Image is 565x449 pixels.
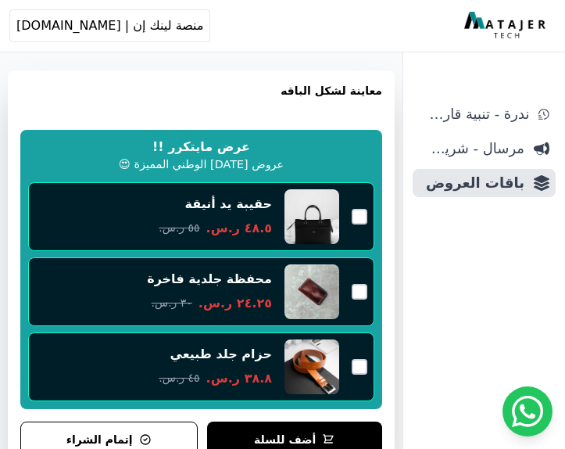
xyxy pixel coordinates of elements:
span: ندرة - تنبية قارب علي النفاذ [419,103,529,125]
button: منصة لينك إن | [DOMAIN_NAME] [9,9,210,42]
span: منصة لينك إن | [DOMAIN_NAME] [16,16,203,35]
h2: عرض مايتكرر !! [152,138,250,156]
h3: معاينة لشكل الباقه [20,83,382,117]
span: مرسال - شريط دعاية [419,138,524,160]
span: ٥٥ ر.س. [159,220,199,236]
div: حقيبة يد أنيقة [185,196,272,213]
div: محفظة جلدية فاخرة [147,271,272,288]
img: محفظة جلدية فاخرة [284,264,339,319]
span: ٣٠ ر.س. [152,295,192,311]
span: ٤٨.٥ ر.س. [206,219,272,238]
span: ٢٤.٢٥ ر.س. [198,294,272,313]
span: باقات العروض [419,172,524,194]
span: ٤٥ ر.س. [159,370,199,386]
img: حقيبة يد أنيقة [284,189,339,244]
span: ٣٨.٨ ر.س. [206,369,272,388]
img: MatajerTech Logo [464,12,549,40]
img: حزام جلد طبيعي [284,339,339,394]
p: عروض [DATE] الوطني المميزة 😍 [119,156,284,174]
div: حزام جلد طبيعي [170,346,273,363]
